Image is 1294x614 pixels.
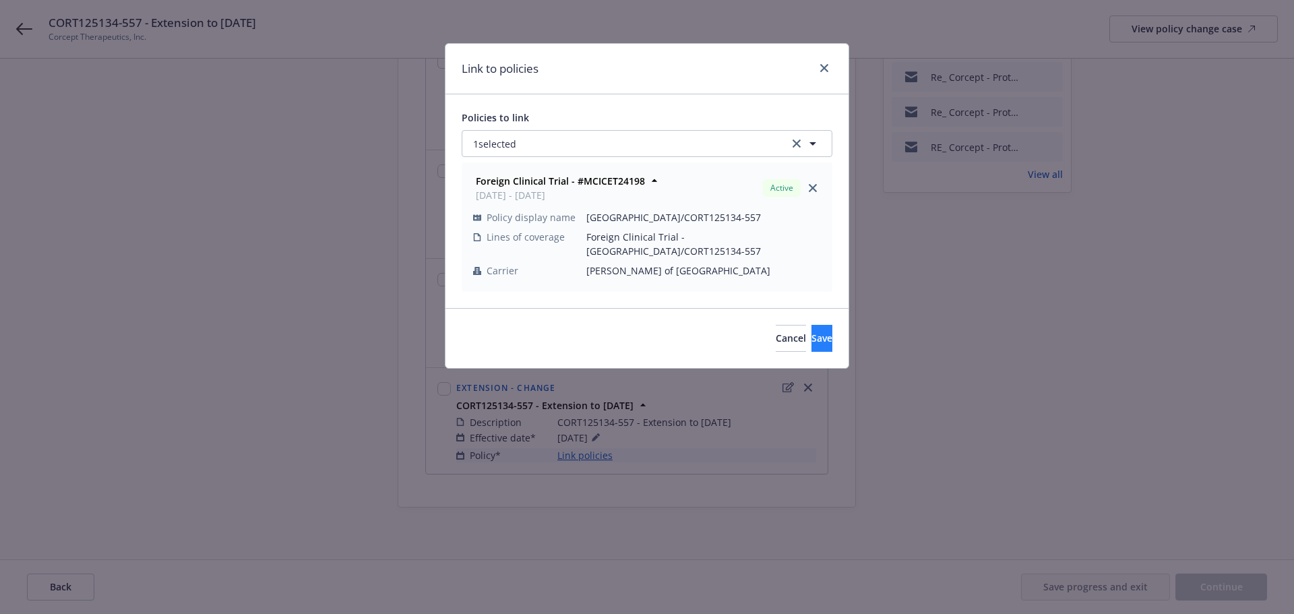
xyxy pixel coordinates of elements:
a: close [816,60,832,76]
h1: Link to policies [462,60,538,78]
span: [DATE] - [DATE] [476,188,645,202]
span: 1 selected [473,137,516,151]
span: Lines of coverage [487,230,565,244]
span: Carrier [487,264,518,278]
span: Cancel [776,332,806,344]
span: Active [768,182,795,194]
button: Save [811,325,832,352]
span: [GEOGRAPHIC_DATA]/CORT125134-557 [586,210,821,224]
span: [PERSON_NAME] of [GEOGRAPHIC_DATA] [586,264,821,278]
a: clear selection [789,135,805,152]
button: 1selectedclear selection [462,130,832,157]
span: Policies to link [462,111,529,124]
strong: Foreign Clinical Trial - #MCICET24198 [476,175,645,187]
span: Foreign Clinical Trial - [GEOGRAPHIC_DATA]/CORT125134-557 [586,230,821,258]
button: Cancel [776,325,806,352]
span: Save [811,332,832,344]
span: Policy display name [487,210,576,224]
a: close [805,180,821,196]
